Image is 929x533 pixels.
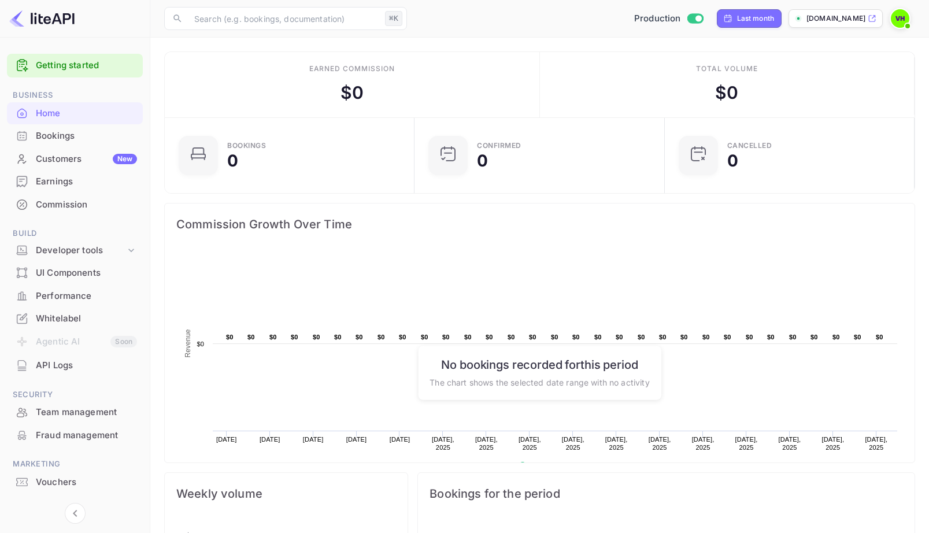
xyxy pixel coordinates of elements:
text: $0 [724,334,731,340]
div: Confirmed [477,142,521,149]
div: Vouchers [36,476,137,489]
div: Fraud management [7,424,143,447]
span: Marketing [7,458,143,471]
text: [DATE], 2025 [562,436,584,451]
div: Performance [36,290,137,303]
div: Switch to Sandbox mode [630,12,708,25]
text: [DATE] [260,436,280,443]
text: $0 [659,334,667,340]
div: UI Components [36,266,137,280]
text: $0 [832,334,840,340]
text: $0 [291,334,298,340]
text: $0 [442,334,450,340]
a: Getting started [36,59,137,72]
text: $0 [486,334,493,340]
a: Whitelabel [7,308,143,329]
text: $0 [680,334,688,340]
div: 0 [727,153,738,169]
div: Fraud management [36,429,137,442]
a: Performance [7,285,143,306]
a: Home [7,102,143,124]
p: The chart shows the selected date range with no activity [430,376,649,388]
div: CANCELLED [727,142,772,149]
text: $0 [377,334,385,340]
div: Last month [737,13,775,24]
text: $0 [356,334,363,340]
div: Whitelabel [7,308,143,330]
div: CustomersNew [7,148,143,171]
div: UI Components [7,262,143,284]
div: Bookings [227,142,266,149]
text: [DATE], 2025 [605,436,628,451]
text: $0 [529,334,536,340]
div: Developer tools [7,240,143,261]
div: Getting started [7,54,143,77]
a: Earnings [7,171,143,192]
text: [DATE], 2025 [649,436,671,451]
div: New [113,154,137,164]
div: Bookings [36,129,137,143]
a: Bookings [7,125,143,146]
img: LiteAPI logo [9,9,75,28]
span: Weekly volume [176,484,396,503]
a: Fraud management [7,424,143,446]
text: [DATE], 2025 [475,436,498,451]
text: $0 [638,334,645,340]
div: Bookings [7,125,143,147]
div: Developer tools [36,244,125,257]
span: Business [7,89,143,102]
text: $0 [789,334,797,340]
a: CustomersNew [7,148,143,169]
text: [DATE], 2025 [519,436,541,451]
text: $0 [572,334,580,340]
text: Revenue [184,329,192,357]
p: [DOMAIN_NAME] [806,13,865,24]
a: Commission [7,194,143,215]
text: $0 [551,334,558,340]
div: Total volume [696,64,758,74]
span: Bookings for the period [430,484,903,503]
text: [DATE] [346,436,367,443]
text: $0 [876,334,883,340]
text: $0 [616,334,623,340]
div: Home [36,107,137,120]
div: Commission [7,194,143,216]
div: 0 [227,153,238,169]
text: $0 [399,334,406,340]
text: $0 [508,334,515,340]
text: [DATE] [303,436,324,443]
div: API Logs [7,354,143,377]
div: Earnings [36,175,137,188]
div: $ 0 [340,80,364,106]
div: Team management [36,406,137,419]
text: [DATE], 2025 [735,436,758,451]
input: Search (e.g. bookings, documentation) [187,7,380,30]
div: Click to change the date range period [717,9,782,28]
text: [DATE], 2025 [821,436,844,451]
img: VIP Hotel-rez.com [891,9,909,28]
a: Vouchers [7,471,143,493]
text: [DATE] [216,436,237,443]
text: $0 [197,340,204,347]
text: $0 [810,334,818,340]
a: UI Components [7,262,143,283]
a: Team management [7,401,143,423]
text: $0 [269,334,277,340]
div: Whitelabel [36,312,137,325]
h6: No bookings recorded for this period [430,357,649,371]
div: $ 0 [715,80,738,106]
text: Revenue [530,462,560,470]
text: $0 [594,334,602,340]
button: Collapse navigation [65,503,86,524]
text: $0 [421,334,428,340]
text: [DATE] [390,436,410,443]
span: Security [7,388,143,401]
span: Build [7,227,143,240]
div: Customers [36,153,137,166]
div: Commission [36,198,137,212]
div: Earned commission [309,64,395,74]
text: [DATE], 2025 [432,436,454,451]
text: $0 [746,334,753,340]
div: Earnings [7,171,143,193]
text: [DATE], 2025 [779,436,801,451]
